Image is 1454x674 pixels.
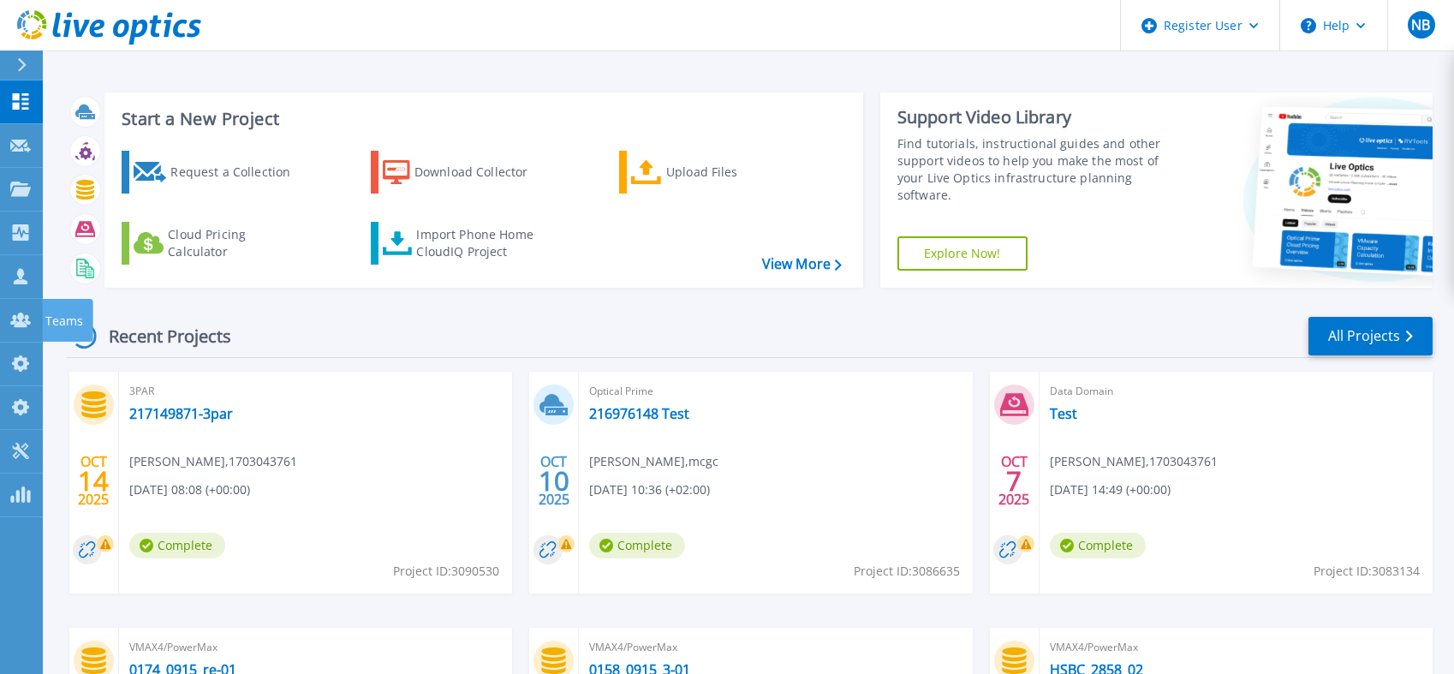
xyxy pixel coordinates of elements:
div: Upload Files [666,155,803,189]
span: Complete [129,533,225,558]
span: Project ID: 3083134 [1314,562,1420,581]
span: [DATE] 08:08 (+00:00) [129,480,250,499]
a: Upload Files [619,151,810,194]
a: Request a Collection [122,151,313,194]
a: Download Collector [371,151,562,194]
div: Recent Projects [66,315,254,357]
span: VMAX4/PowerMax [1050,638,1422,657]
a: Explore Now! [897,236,1028,271]
span: Data Domain [1050,382,1422,401]
span: Complete [589,533,685,558]
span: [PERSON_NAME] , 1703043761 [129,452,297,471]
div: OCT 2025 [538,450,570,512]
span: [PERSON_NAME] , 1703043761 [1050,452,1218,471]
div: Find tutorials, instructional guides and other support videos to help you make the most of your L... [897,135,1177,204]
div: Support Video Library [897,106,1177,128]
span: [DATE] 10:36 (+02:00) [589,480,710,499]
span: 3PAR [129,382,502,401]
span: VMAX4/PowerMax [589,638,962,657]
span: Project ID: 3086635 [854,562,960,581]
span: 14 [78,474,109,488]
h3: Start a New Project [122,110,841,128]
a: All Projects [1308,317,1433,355]
a: 216976148 Test [589,405,689,422]
a: Cloud Pricing Calculator [122,222,313,265]
div: OCT 2025 [998,450,1030,512]
div: Download Collector [414,155,551,189]
div: Cloud Pricing Calculator [168,226,305,260]
div: Import Phone Home CloudIQ Project [416,226,550,260]
span: 10 [539,474,569,488]
span: Optical Prime [589,382,962,401]
span: 7 [1006,474,1022,488]
span: Complete [1050,533,1146,558]
span: [PERSON_NAME] , mcgc [589,452,718,471]
div: Request a Collection [170,155,307,189]
span: Project ID: 3090530 [393,562,499,581]
span: [DATE] 14:49 (+00:00) [1050,480,1171,499]
a: View More [762,256,842,272]
span: NB [1411,18,1430,32]
a: 217149871-3par [129,405,233,422]
p: Teams [45,299,83,343]
div: OCT 2025 [77,450,110,512]
a: Test [1050,405,1077,422]
span: VMAX4/PowerMax [129,638,502,657]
